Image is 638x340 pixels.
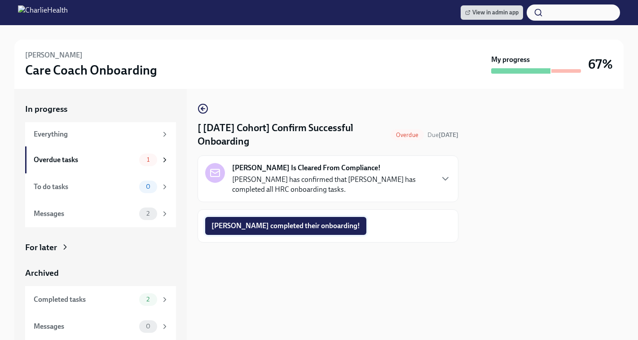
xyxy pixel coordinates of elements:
[588,56,613,72] h3: 67%
[25,286,176,313] a: Completed tasks2
[25,173,176,200] a: To do tasks0
[232,175,433,194] p: [PERSON_NAME] has confirmed that [PERSON_NAME] has completed all HRC onboarding tasks.
[211,221,360,230] span: [PERSON_NAME] completed their onboarding!
[34,295,136,305] div: Completed tasks
[25,267,176,279] a: Archived
[232,163,381,173] strong: [PERSON_NAME] Is Cleared From Compliance!
[141,210,155,217] span: 2
[25,242,57,253] div: For later
[427,131,458,139] span: Due
[25,242,176,253] a: For later
[34,129,157,139] div: Everything
[465,8,519,17] span: View in admin app
[34,182,136,192] div: To do tasks
[25,313,176,340] a: Messages0
[34,322,136,331] div: Messages
[205,217,366,235] button: [PERSON_NAME] completed their onboarding!
[34,209,136,219] div: Messages
[439,131,458,139] strong: [DATE]
[198,121,387,148] h4: [ [DATE] Cohort] Confirm Successful Onboarding
[141,296,155,303] span: 2
[427,131,458,139] span: October 11th, 2025 10:00
[25,62,157,78] h3: Care Coach Onboarding
[141,156,155,163] span: 1
[25,146,176,173] a: Overdue tasks1
[34,155,136,165] div: Overdue tasks
[25,103,176,115] a: In progress
[491,55,530,65] strong: My progress
[25,50,83,60] h6: [PERSON_NAME]
[18,5,68,20] img: CharlieHealth
[141,323,156,330] span: 0
[25,200,176,227] a: Messages2
[461,5,523,20] a: View in admin app
[391,132,424,138] span: Overdue
[141,183,156,190] span: 0
[25,122,176,146] a: Everything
